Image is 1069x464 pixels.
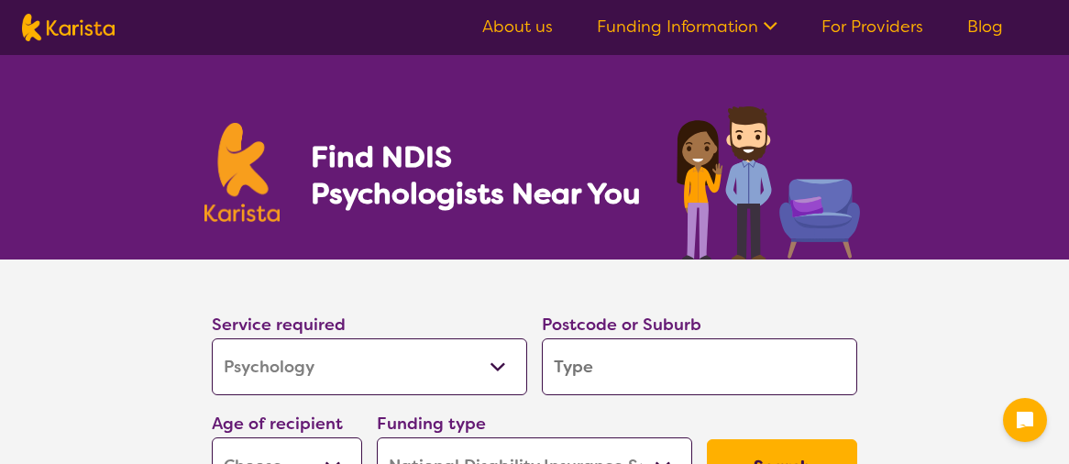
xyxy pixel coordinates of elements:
[821,16,923,38] a: For Providers
[377,413,486,435] label: Funding type
[212,413,343,435] label: Age of recipient
[542,338,857,395] input: Type
[212,314,346,336] label: Service required
[967,16,1003,38] a: Blog
[204,123,280,222] img: Karista logo
[542,314,701,336] label: Postcode or Suburb
[597,16,777,38] a: Funding Information
[311,138,650,212] h1: Find NDIS Psychologists Near You
[482,16,553,38] a: About us
[22,14,115,41] img: Karista logo
[670,99,865,260] img: psychology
